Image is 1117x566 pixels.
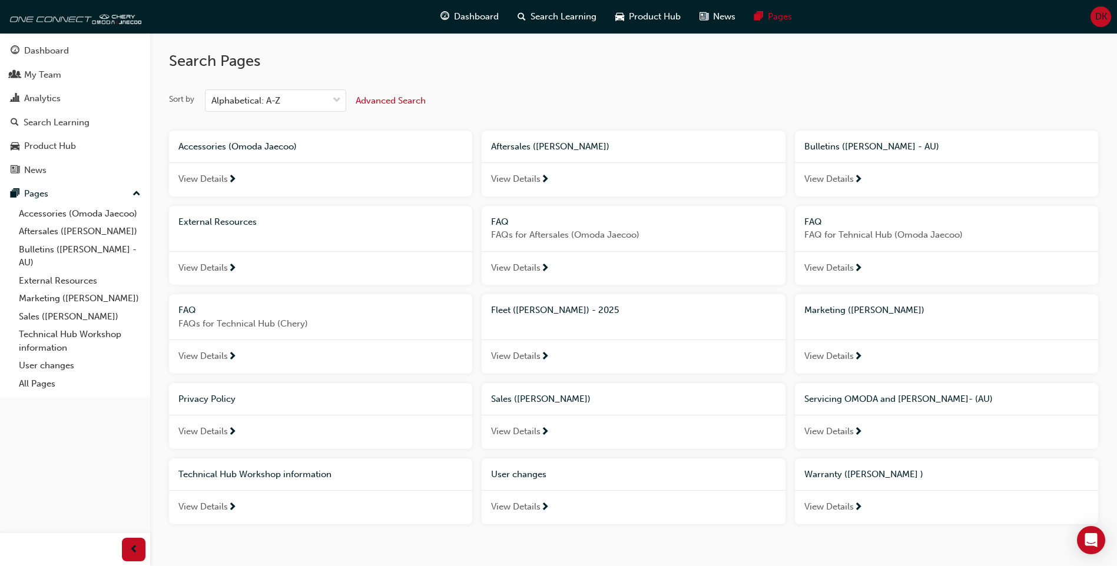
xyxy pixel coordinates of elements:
[5,38,145,183] button: DashboardMy TeamAnalyticsSearch LearningProduct HubNews
[454,10,499,24] span: Dashboard
[482,294,785,374] a: Fleet ([PERSON_NAME]) - 2025View Details
[768,10,792,24] span: Pages
[178,217,257,227] span: External Resources
[491,305,619,315] span: Fleet ([PERSON_NAME]) - 2025
[228,427,237,438] span: next-icon
[804,394,993,404] span: Servicing OMODA and [PERSON_NAME]- (AU)
[24,116,90,129] div: Search Learning
[11,165,19,176] span: news-icon
[854,264,863,274] span: next-icon
[541,175,549,185] span: next-icon
[854,352,863,362] span: next-icon
[804,261,854,275] span: View Details
[14,272,145,290] a: External Resources
[24,92,61,105] div: Analytics
[178,261,228,275] span: View Details
[178,317,463,331] span: FAQs for Technical Hub (Chery)
[491,349,541,363] span: View Details
[629,10,681,24] span: Product Hub
[228,175,237,185] span: next-icon
[6,5,141,28] img: oneconnect
[5,135,145,157] a: Product Hub
[228,502,237,513] span: next-icon
[169,52,1098,71] h2: Search Pages
[169,383,472,449] a: Privacy PolicyView Details
[491,261,541,275] span: View Details
[5,40,145,62] a: Dashboard
[482,206,785,285] a: FAQFAQs for Aftersales (Omoda Jaecoo)View Details
[178,172,228,186] span: View Details
[130,542,138,557] span: prev-icon
[491,217,509,227] span: FAQ
[11,141,19,152] span: car-icon
[178,305,196,315] span: FAQ
[804,349,854,363] span: View Details
[795,206,1098,285] a: FAQFAQ for Tehnical Hub (Omoda Jaecoo)View Details
[356,95,426,106] span: Advanced Search
[24,68,61,82] div: My Team
[1095,10,1107,24] span: DK
[713,10,735,24] span: News
[804,228,1089,242] span: FAQ for Tehnical Hub (Omoda Jaecoo)
[1077,526,1105,554] div: Open Intercom Messenger
[333,93,341,108] span: down-icon
[482,383,785,449] a: Sales ([PERSON_NAME])View Details
[228,264,237,274] span: next-icon
[178,425,228,438] span: View Details
[5,183,145,205] button: Pages
[356,89,426,112] button: Advanced Search
[482,131,785,197] a: Aftersales ([PERSON_NAME])View Details
[804,425,854,438] span: View Details
[491,425,541,438] span: View Details
[795,458,1098,524] a: Warranty ([PERSON_NAME] )View Details
[5,64,145,86] a: My Team
[14,308,145,326] a: Sales ([PERSON_NAME])
[132,187,141,202] span: up-icon
[754,9,763,24] span: pages-icon
[169,458,472,524] a: Technical Hub Workshop informationView Details
[11,70,19,81] span: people-icon
[491,172,541,186] span: View Details
[169,294,472,374] a: FAQFAQs for Technical Hub (Chery)View Details
[169,94,194,105] div: Sort by
[606,5,690,29] a: car-iconProduct Hub
[854,502,863,513] span: next-icon
[491,394,591,404] span: Sales ([PERSON_NAME])
[541,502,549,513] span: next-icon
[14,375,145,393] a: All Pages
[228,352,237,362] span: next-icon
[804,469,923,480] span: Warranty ([PERSON_NAME] )
[178,349,228,363] span: View Details
[508,5,606,29] a: search-iconSearch Learning
[24,139,76,153] div: Product Hub
[482,458,785,524] a: User changesView Details
[169,206,472,285] a: External ResourcesView Details
[14,325,145,357] a: Technical Hub Workshop information
[795,383,1098,449] a: Servicing OMODA and [PERSON_NAME]- (AU)View Details
[11,118,19,128] span: search-icon
[795,131,1098,197] a: Bulletins ([PERSON_NAME] - AU)View Details
[804,305,924,315] span: Marketing ([PERSON_NAME])
[5,159,145,181] a: News
[541,264,549,274] span: next-icon
[491,228,775,242] span: FAQs for Aftersales (Omoda Jaecoo)
[541,427,549,438] span: next-icon
[531,10,596,24] span: Search Learning
[14,357,145,375] a: User changes
[690,5,745,29] a: news-iconNews
[491,500,541,514] span: View Details
[5,112,145,134] a: Search Learning
[11,94,19,104] span: chart-icon
[211,94,280,108] div: Alphabetical: A-Z
[491,469,546,480] span: User changes
[24,164,47,177] div: News
[541,352,549,362] span: next-icon
[178,469,332,480] span: Technical Hub Workshop information
[518,9,526,24] span: search-icon
[745,5,801,29] a: pages-iconPages
[5,88,145,109] a: Analytics
[804,500,854,514] span: View Details
[431,5,508,29] a: guage-iconDashboard
[24,44,69,58] div: Dashboard
[491,141,609,152] span: Aftersales ([PERSON_NAME])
